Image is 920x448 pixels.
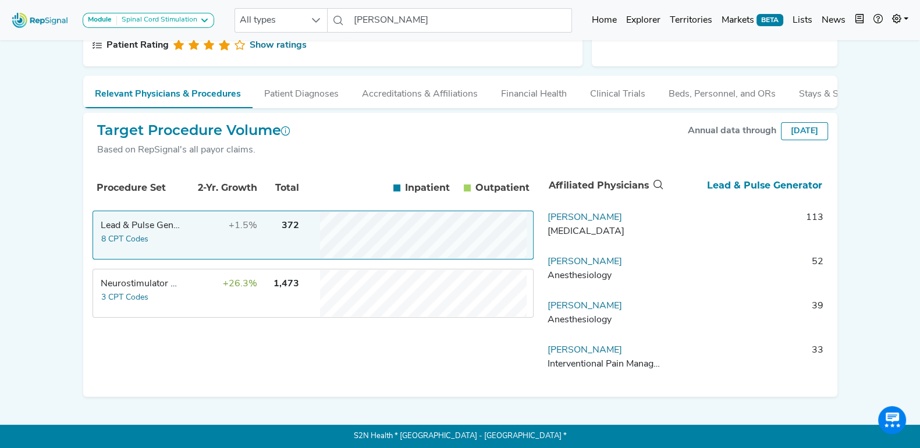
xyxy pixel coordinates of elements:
[475,181,530,195] span: Outpatient
[548,225,660,239] div: Neurosurgery
[349,8,571,33] input: Search a physician or facility
[717,9,788,32] a: MarketsBETA
[756,14,783,26] span: BETA
[489,76,578,107] button: Financial Health
[235,9,305,32] span: All types
[83,425,837,448] p: S2N Health * [GEOGRAPHIC_DATA] - [GEOGRAPHIC_DATA] *
[578,76,657,107] button: Clinical Trials
[787,76,879,107] button: Stays & Services
[548,213,622,222] a: [PERSON_NAME]
[95,168,182,208] th: Procedure Set
[665,255,828,290] td: 52
[253,76,350,107] button: Patient Diagnoses
[665,343,828,378] td: 33
[273,279,299,289] span: 1,473
[548,357,660,371] div: Interventional Pain Management
[97,143,290,157] div: Based on RepSignal's all payor claims.
[101,219,180,233] div: Lead & Pulse Generator
[548,346,622,355] a: [PERSON_NAME]
[621,9,665,32] a: Explorer
[88,16,112,23] strong: Module
[665,211,828,246] td: 113
[83,13,214,28] button: ModuleSpinal Cord Stimulation
[282,221,299,230] span: 372
[260,168,301,208] th: Total
[350,76,489,107] button: Accreditations & Affiliations
[548,301,622,311] a: [PERSON_NAME]
[817,9,850,32] a: News
[788,9,817,32] a: Lists
[250,38,307,52] a: Show ratings
[665,9,717,32] a: Territories
[548,257,622,266] a: [PERSON_NAME]
[657,76,787,107] button: Beds, Personnel, and ORs
[544,166,666,205] th: Affiliated Physicians
[183,168,259,208] th: 2-Yr. Growth
[666,166,827,205] th: Lead & Pulse Generator
[688,124,776,138] div: Annual data through
[850,9,869,32] button: Intel Book
[405,181,450,195] span: Inpatient
[101,233,149,246] button: 8 CPT Codes
[781,122,828,140] div: [DATE]
[101,291,149,304] button: 3 CPT Codes
[229,221,257,230] span: +1.5%
[665,299,828,334] td: 39
[83,76,253,108] button: Relevant Physicians & Procedures
[97,122,290,139] h2: Target Procedure Volume
[101,277,180,291] div: Neurostimulator Analysis
[106,38,169,52] div: Patient Rating
[548,313,660,327] div: Anesthesiology
[223,279,257,289] span: +26.3%
[587,9,621,32] a: Home
[548,269,660,283] div: Anesthesiology
[117,16,197,25] div: Spinal Cord Stimulation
